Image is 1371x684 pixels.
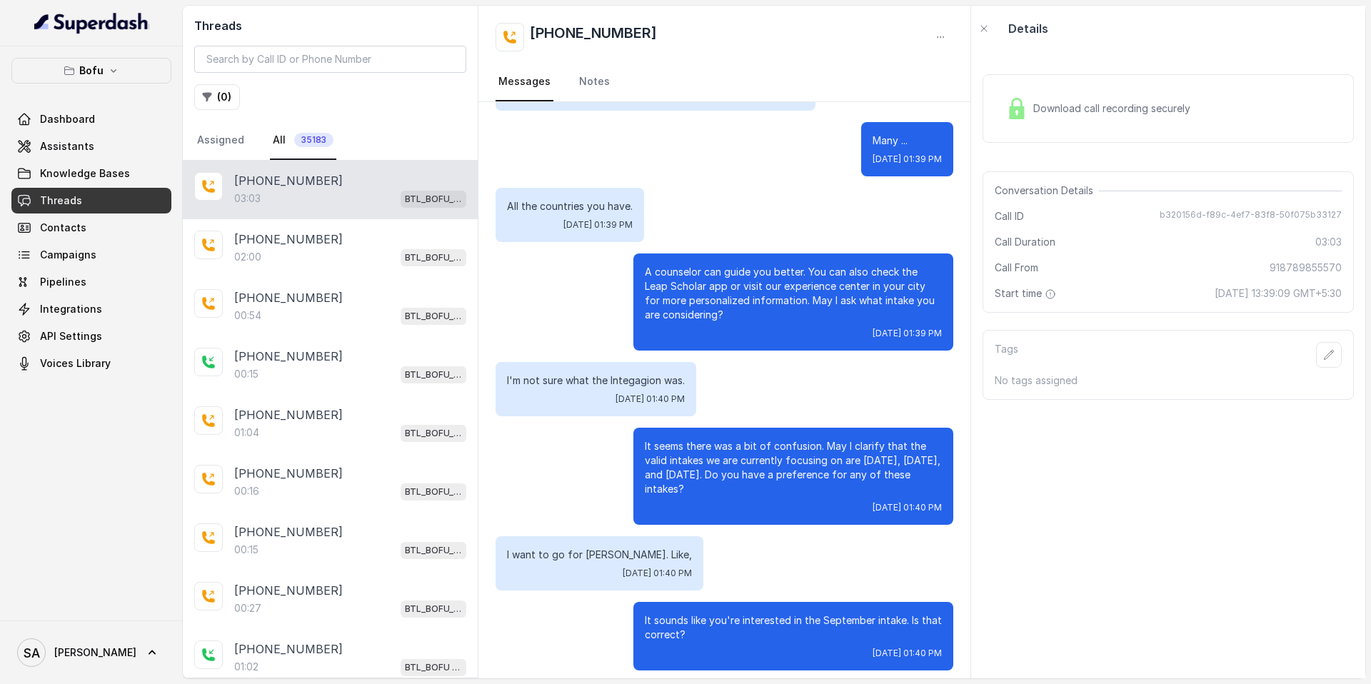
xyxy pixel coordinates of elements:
[54,645,136,660] span: [PERSON_NAME]
[234,367,258,381] p: 00:15
[40,248,96,262] span: Campaigns
[234,543,258,557] p: 00:15
[194,46,466,73] input: Search by Call ID or Phone Number
[11,106,171,132] a: Dashboard
[507,199,633,213] p: All the countries you have.
[1215,286,1342,301] span: [DATE] 13:39:09 GMT+5:30
[40,193,82,208] span: Threads
[234,172,343,189] p: [PHONE_NUMBER]
[507,548,692,562] p: I want to go for [PERSON_NAME]. Like,
[995,235,1055,249] span: Call Duration
[1008,20,1048,37] p: Details
[405,543,462,558] p: BTL_BOFU_KOLKATA
[194,17,466,34] h2: Threads
[995,342,1018,368] p: Tags
[234,289,343,306] p: [PHONE_NUMBER]
[496,63,953,101] nav: Tabs
[11,242,171,268] a: Campaigns
[234,660,258,674] p: 01:02
[873,328,942,339] span: [DATE] 01:39 PM
[530,23,657,51] h2: [PHONE_NUMBER]
[645,439,942,496] p: It seems there was a bit of confusion. May I clarify that the valid intakes we are currently focu...
[995,286,1059,301] span: Start time
[616,393,685,405] span: [DATE] 01:40 PM
[873,154,942,165] span: [DATE] 01:39 PM
[40,329,102,343] span: API Settings
[194,121,466,160] nav: Tabs
[645,265,942,322] p: A counselor can guide you better. You can also check the Leap Scholar app or visit our experience...
[623,568,692,579] span: [DATE] 01:40 PM
[405,660,462,675] p: BTL_BOFU _Jaynagar
[11,188,171,213] a: Threads
[873,134,942,148] p: Many ...
[270,121,336,160] a: All35183
[234,250,261,264] p: 02:00
[11,215,171,241] a: Contacts
[24,645,40,660] text: SA
[40,112,95,126] span: Dashboard
[576,63,613,101] a: Notes
[405,251,462,265] p: BTL_BOFU_KOLKATA
[234,308,261,323] p: 00:54
[234,582,343,599] p: [PHONE_NUMBER]
[995,373,1342,388] p: No tags assigned
[40,356,111,371] span: Voices Library
[194,84,240,110] button: (0)
[234,465,343,482] p: [PHONE_NUMBER]
[234,640,343,658] p: [PHONE_NUMBER]
[405,368,462,382] p: BTL_BOFU_KOLKATA
[995,261,1038,275] span: Call From
[1033,101,1196,116] span: Download call recording securely
[79,62,104,79] p: Bofu
[995,183,1099,198] span: Conversation Details
[234,601,261,615] p: 00:27
[563,219,633,231] span: [DATE] 01:39 PM
[40,166,130,181] span: Knowledge Bases
[11,134,171,159] a: Assistants
[234,523,343,540] p: [PHONE_NUMBER]
[1270,261,1342,275] span: 918789855570
[405,426,462,441] p: BTL_BOFU_KOLKATA
[405,192,462,206] p: BTL_BOFU_KOLKATA
[11,269,171,295] a: Pipelines
[405,309,462,323] p: BTL_BOFU_KOLKATA
[11,323,171,349] a: API Settings
[11,161,171,186] a: Knowledge Bases
[234,231,343,248] p: [PHONE_NUMBER]
[873,502,942,513] span: [DATE] 01:40 PM
[194,121,247,160] a: Assigned
[11,296,171,322] a: Integrations
[1006,98,1028,119] img: Lock Icon
[234,426,259,440] p: 01:04
[234,484,259,498] p: 00:16
[645,613,942,642] p: It sounds like you're interested in the September intake. Is that correct?
[405,602,462,616] p: BTL_BOFU_KOLKATA
[40,221,86,235] span: Contacts
[40,302,102,316] span: Integrations
[11,633,171,673] a: [PERSON_NAME]
[496,63,553,101] a: Messages
[234,348,343,365] p: [PHONE_NUMBER]
[40,275,86,289] span: Pipelines
[1315,235,1342,249] span: 03:03
[234,406,343,423] p: [PHONE_NUMBER]
[11,351,171,376] a: Voices Library
[1160,209,1342,223] span: b320156d-f89c-4ef7-83f8-50f075b33127
[507,373,685,388] p: I'm not sure what the Integagion was.
[294,133,333,147] span: 35183
[405,485,462,499] p: BTL_BOFU_KOLKATA
[234,191,261,206] p: 03:03
[995,209,1024,223] span: Call ID
[34,11,149,34] img: light.svg
[873,648,942,659] span: [DATE] 01:40 PM
[40,139,94,154] span: Assistants
[11,58,171,84] button: Bofu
